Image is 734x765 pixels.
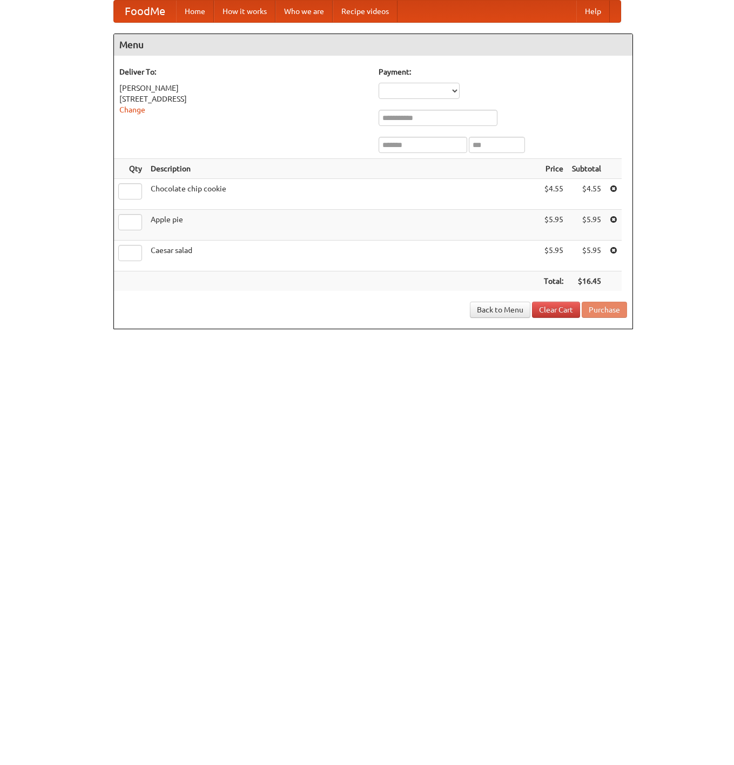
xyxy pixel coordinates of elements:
[540,210,568,241] td: $5.95
[119,105,145,114] a: Change
[114,1,176,22] a: FoodMe
[540,159,568,179] th: Price
[146,241,540,271] td: Caesar salad
[176,1,214,22] a: Home
[540,241,568,271] td: $5.95
[568,210,605,241] td: $5.95
[114,34,632,56] h4: Menu
[333,1,398,22] a: Recipe videos
[379,66,627,77] h5: Payment:
[114,159,146,179] th: Qty
[275,1,333,22] a: Who we are
[146,159,540,179] th: Description
[576,1,610,22] a: Help
[119,83,368,94] div: [PERSON_NAME]
[119,66,368,77] h5: Deliver To:
[540,271,568,291] th: Total:
[119,94,368,104] div: [STREET_ADDRESS]
[214,1,275,22] a: How it works
[568,241,605,271] td: $5.95
[146,179,540,210] td: Chocolate chip cookie
[568,159,605,179] th: Subtotal
[532,302,580,318] a: Clear Cart
[146,210,540,241] td: Apple pie
[582,302,627,318] button: Purchase
[470,302,530,318] a: Back to Menu
[568,179,605,210] td: $4.55
[540,179,568,210] td: $4.55
[568,271,605,291] th: $16.45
